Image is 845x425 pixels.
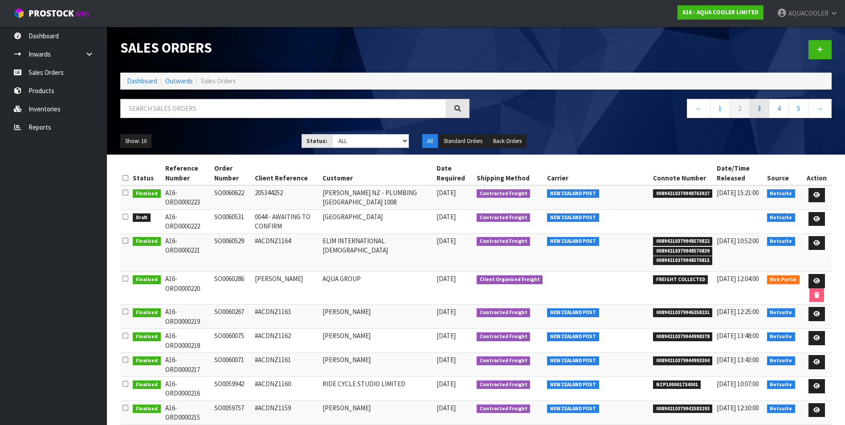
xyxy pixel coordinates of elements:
[133,237,161,246] span: Finalised
[133,189,161,198] span: Finalised
[653,332,713,341] span: 00894210379944998378
[120,99,446,118] input: Search sales orders
[133,213,151,222] span: Draft
[437,212,456,221] span: [DATE]
[212,353,253,377] td: SO0060071
[212,329,253,353] td: SO0060075
[163,353,212,377] td: A16-ORD0000217
[653,237,713,246] span: 00894210379948570822
[477,213,531,222] span: Contracted Freight
[682,8,759,16] strong: A16 - AQUA COOLER LIMITED
[133,380,161,389] span: Finalised
[767,189,796,198] span: Netsuite
[717,404,759,412] span: [DATE] 12:30:00
[653,247,713,256] span: 00894210379948570839
[120,134,151,148] button: Show: 10
[547,405,599,413] span: NEW ZEALAND POST
[163,377,212,401] td: A16-ORD0000216
[434,161,474,185] th: Date Required
[765,161,802,185] th: Source
[201,77,236,85] span: Sales Orders
[437,356,456,364] span: [DATE]
[29,8,74,19] span: ProStock
[547,189,599,198] span: NEW ZEALAND POST
[653,380,701,389] span: NZP100001734001
[212,400,253,425] td: SO0059757
[437,274,456,283] span: [DATE]
[133,308,161,317] span: Finalised
[717,237,759,245] span: [DATE] 10:52:00
[163,233,212,272] td: A16-ORD0000221
[653,405,713,413] span: 00894210379942583293
[717,356,759,364] span: [DATE] 13:43:00
[320,305,434,329] td: [PERSON_NAME]
[212,377,253,401] td: SO0059942
[769,99,789,118] a: 4
[717,331,759,340] span: [DATE] 13:48:00
[717,274,759,283] span: [DATE] 12:04:00
[767,332,796,341] span: Netsuite
[547,237,599,246] span: NEW ZEALAND POST
[437,331,456,340] span: [DATE]
[133,356,161,365] span: Finalised
[749,99,769,118] a: 3
[163,161,212,185] th: Reference Number
[320,329,434,353] td: [PERSON_NAME]
[730,99,750,118] a: 2
[767,405,796,413] span: Netsuite
[477,405,531,413] span: Contracted Freight
[253,233,320,272] td: #ACDNZ1164
[76,10,90,18] small: WMS
[808,99,832,118] a: →
[253,400,320,425] td: #ACDNZ1159
[253,305,320,329] td: #ACDNZ1163
[422,134,438,148] button: All
[253,377,320,401] td: #ACDNZ1160
[133,405,161,413] span: Finalised
[437,307,456,316] span: [DATE]
[212,161,253,185] th: Order Number
[653,308,713,317] span: 00894210379946358231
[131,161,163,185] th: Status
[253,329,320,353] td: #ACDNZ1162
[483,99,832,121] nav: Page navigation
[212,305,253,329] td: SO0060267
[653,356,713,365] span: 00894210379944993304
[717,307,759,316] span: [DATE] 12:25:00
[547,380,599,389] span: NEW ZEALAND POST
[437,188,456,197] span: [DATE]
[714,161,764,185] th: Date/Time Released
[253,161,320,185] th: Client Reference
[477,237,531,246] span: Contracted Freight
[163,272,212,305] td: A16-ORD0000220
[788,99,808,118] a: 5
[212,233,253,272] td: SO0060529
[653,275,708,284] span: FREIGHT COLLECTED
[165,77,193,85] a: Outwards
[212,209,253,233] td: SO0060531
[477,332,531,341] span: Contracted Freight
[253,209,320,233] td: 0044 - AWAITING TO CONFIRM
[320,185,434,209] td: [PERSON_NAME] NZ - PLUMBING [GEOGRAPHIC_DATA] 1008
[120,40,469,56] h1: Sales Orders
[767,213,796,222] span: Netsuite
[653,256,713,265] span: 00894210379948570815
[717,380,759,388] span: [DATE] 10:07:00
[437,404,456,412] span: [DATE]
[212,272,253,305] td: SO0060286
[253,353,320,377] td: #ACDNZ1161
[133,332,161,341] span: Finalised
[488,134,527,148] button: Back Orders
[477,356,531,365] span: Contracted Freight
[163,400,212,425] td: A16-ORD0000215
[767,308,796,317] span: Netsuite
[320,353,434,377] td: [PERSON_NAME]
[767,237,796,246] span: Netsuite
[253,272,320,305] td: [PERSON_NAME]
[133,275,161,284] span: Finalised
[127,77,157,85] a: Dashboard
[253,185,320,209] td: 205344252
[163,329,212,353] td: A16-ORD0000218
[437,380,456,388] span: [DATE]
[320,233,434,272] td: ELIM INTERNATIONAL [DEMOGRAPHIC_DATA]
